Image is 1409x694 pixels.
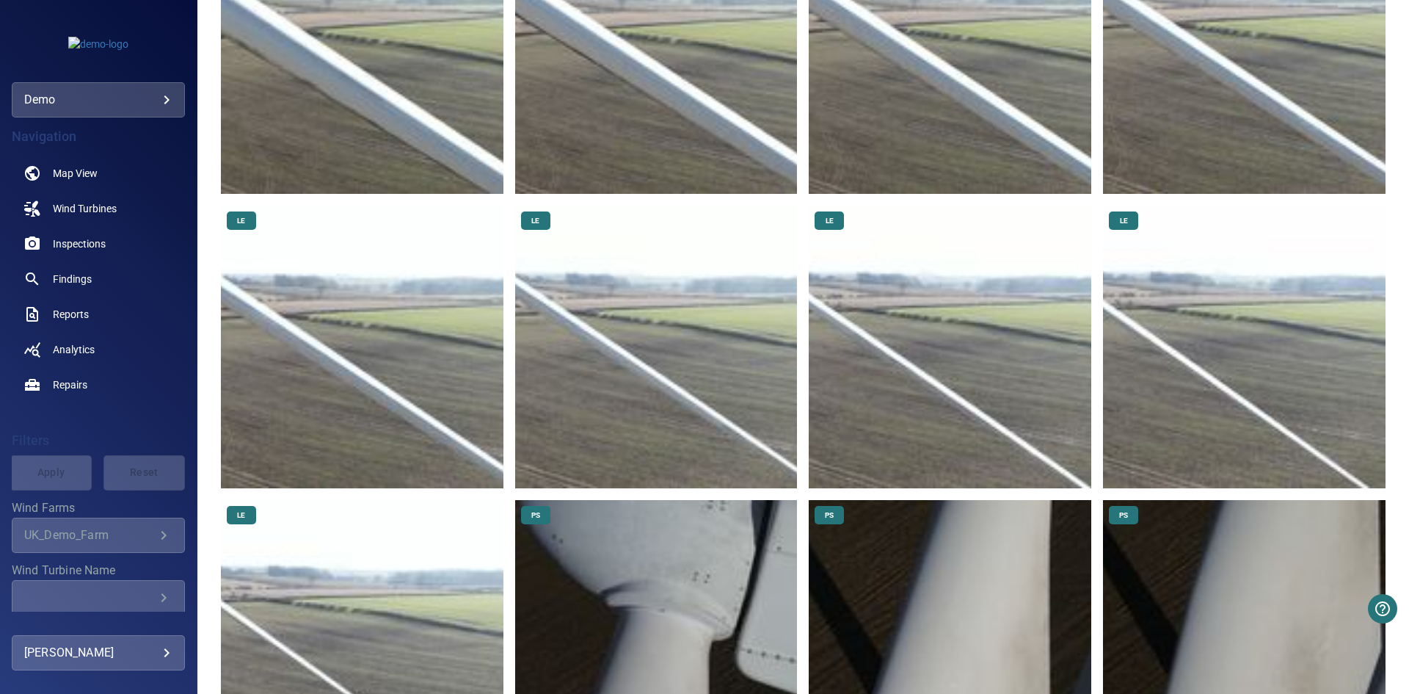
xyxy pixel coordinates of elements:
[228,510,254,521] span: LE
[53,236,106,251] span: Inspections
[1111,216,1137,226] span: LE
[12,332,185,367] a: analytics noActive
[523,510,549,521] span: PS
[12,580,185,615] div: Wind Turbine Name
[24,88,172,112] div: demo
[53,377,87,392] span: Repairs
[12,156,185,191] a: map noActive
[12,433,185,448] h4: Filters
[12,129,185,144] h4: Navigation
[53,166,98,181] span: Map View
[12,261,185,297] a: findings noActive
[53,342,95,357] span: Analytics
[817,216,842,226] span: LE
[24,528,155,542] div: UK_Demo_Farm
[228,216,254,226] span: LE
[12,226,185,261] a: inspections noActive
[53,307,89,322] span: Reports
[12,297,185,332] a: reports noActive
[1110,510,1137,521] span: PS
[53,201,117,216] span: Wind Turbines
[68,37,128,51] img: demo-logo
[12,502,185,514] label: Wind Farms
[12,367,185,402] a: repairs noActive
[24,641,172,665] div: [PERSON_NAME]
[523,216,548,226] span: LE
[12,82,185,118] div: demo
[12,191,185,226] a: windturbines noActive
[12,565,185,576] label: Wind Turbine Name
[53,272,92,286] span: Findings
[816,510,842,521] span: PS
[12,518,185,553] div: Wind Farms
